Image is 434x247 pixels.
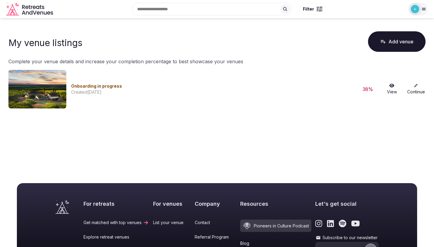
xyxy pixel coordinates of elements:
[240,240,311,246] a: Blog
[8,70,66,108] img: Venue cover photo for null
[71,83,122,89] span: Onboarding in progress
[315,220,322,227] a: Link to the retreats and venues Instagram page
[351,220,360,227] a: Link to the retreats and venues Youtube page
[240,200,311,208] h2: Resources
[299,3,326,15] button: Filter
[8,58,426,65] p: Complete your venue details and increase your completion percentage to best showcase your venues
[358,86,377,93] div: 38 %
[6,2,54,16] a: Visit the homepage
[406,83,426,95] a: Continue
[339,220,346,227] a: Link to the retreats and venues Spotify page
[153,200,191,208] h2: For venues
[8,37,82,48] h1: My venue listings
[240,220,311,232] a: Pioneers in Culture Podcast
[303,6,314,12] span: Filter
[315,235,379,241] label: Subscribe to our newsletter
[83,220,149,226] a: Get matched with top venues
[195,220,236,226] a: Contact
[195,200,236,208] h2: Company
[382,83,401,95] a: View
[327,220,334,227] a: Link to the retreats and venues LinkedIn page
[411,5,419,13] img: austin
[368,31,426,52] button: Add venue
[83,234,149,240] a: Explore retreat venues
[315,200,379,208] h2: Let's get social
[71,89,353,95] div: Created [DATE]
[195,234,236,240] a: Referral Program
[6,2,54,16] svg: Retreats and Venues company logo
[153,220,191,226] a: List your venue
[83,200,149,208] h2: For retreats
[55,200,69,214] a: Visit the homepage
